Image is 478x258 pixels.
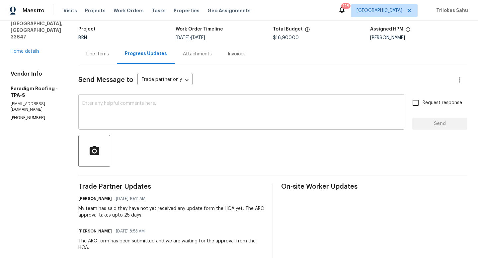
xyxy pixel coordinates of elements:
[63,7,77,14] span: Visits
[434,7,468,14] span: Trilokes Sahu
[273,35,299,40] span: $16,900.00
[11,49,40,54] a: Home details
[152,8,166,13] span: Tasks
[405,27,411,35] span: The hpm assigned to this work order.
[176,27,223,32] h5: Work Order Timeline
[78,228,112,234] h6: [PERSON_NAME]
[370,27,403,32] h5: Assigned HPM
[281,183,467,190] span: On-site Worker Updates
[78,35,87,40] span: BRN
[176,35,205,40] span: -
[357,7,402,14] span: [GEOGRAPHIC_DATA]
[176,35,190,40] span: [DATE]
[423,99,462,106] span: Request response
[11,20,62,40] h5: [GEOGRAPHIC_DATA], [GEOGRAPHIC_DATA] 33647
[78,77,133,83] span: Send Message to
[114,7,144,14] span: Work Orders
[116,228,145,234] span: [DATE] 8:53 AM
[23,7,44,14] span: Maestro
[207,7,251,14] span: Geo Assignments
[86,51,109,57] div: Line Items
[85,7,106,14] span: Projects
[11,85,62,98] h5: Paradigm Roofing - TPA-S
[11,101,62,112] p: [EMAIL_ADDRESS][DOMAIN_NAME]
[78,238,265,251] div: The ARC form has been submitted and we are waiting for the approval from the HOA.
[11,115,62,121] p: [PHONE_NUMBER]
[78,27,96,32] h5: Project
[343,3,349,9] div: 128
[370,35,467,40] div: [PERSON_NAME]
[78,183,265,190] span: Trade Partner Updates
[125,50,167,57] div: Progress Updates
[137,75,193,86] div: Trade partner only
[183,51,212,57] div: Attachments
[11,71,62,77] h4: Vendor Info
[78,195,112,202] h6: [PERSON_NAME]
[228,51,246,57] div: Invoices
[78,205,265,219] div: My team has said they have not yet received any update form the HOA yet, The ARC approval takes u...
[305,27,310,35] span: The total cost of line items that have been proposed by Opendoor. This sum includes line items th...
[174,7,199,14] span: Properties
[273,27,303,32] h5: Total Budget
[116,195,145,202] span: [DATE] 10:11 AM
[191,35,205,40] span: [DATE]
